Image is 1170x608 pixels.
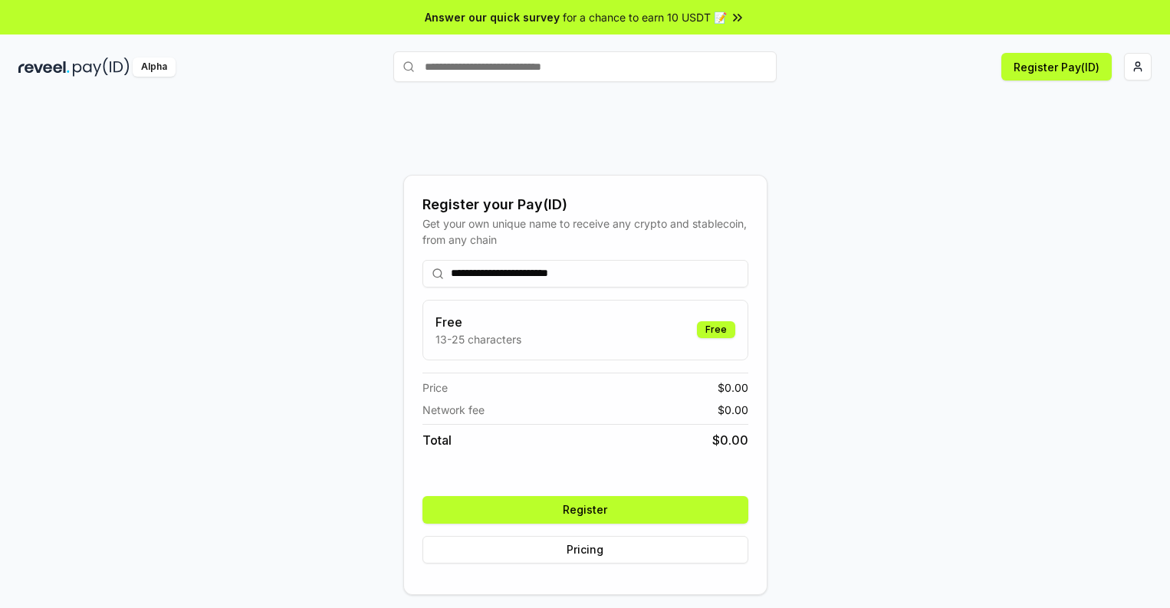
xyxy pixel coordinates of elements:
[18,58,70,77] img: reveel_dark
[425,9,560,25] span: Answer our quick survey
[718,402,748,418] span: $ 0.00
[422,194,748,215] div: Register your Pay(ID)
[712,431,748,449] span: $ 0.00
[422,496,748,524] button: Register
[133,58,176,77] div: Alpha
[435,313,521,331] h3: Free
[422,536,748,564] button: Pricing
[1001,53,1112,81] button: Register Pay(ID)
[73,58,130,77] img: pay_id
[435,331,521,347] p: 13-25 characters
[718,380,748,396] span: $ 0.00
[422,402,485,418] span: Network fee
[422,215,748,248] div: Get your own unique name to receive any crypto and stablecoin, from any chain
[422,431,452,449] span: Total
[697,321,735,338] div: Free
[563,9,727,25] span: for a chance to earn 10 USDT 📝
[422,380,448,396] span: Price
